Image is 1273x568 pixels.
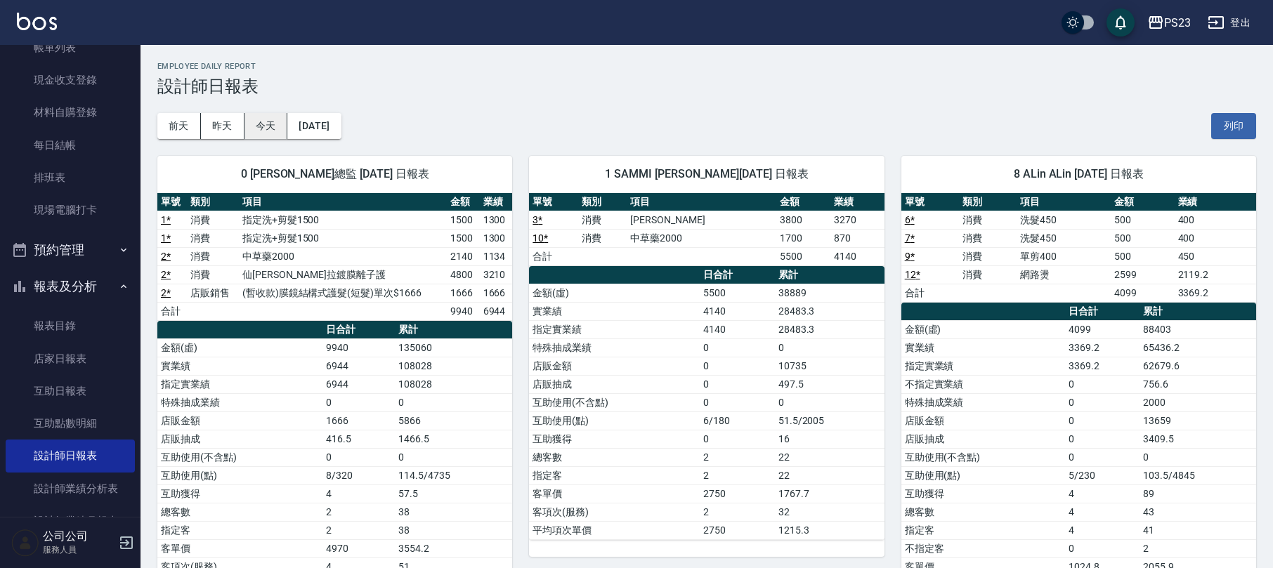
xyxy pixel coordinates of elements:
td: 總客數 [529,448,699,466]
td: 4140 [700,302,775,320]
td: 指定實業績 [901,357,1065,375]
td: 2750 [700,484,775,503]
td: 4 [1065,484,1140,503]
td: 2750 [700,521,775,539]
td: 互助使用(不含點) [157,448,322,466]
td: 400 [1175,211,1256,229]
td: 金額(虛) [157,338,322,357]
td: 1666 [322,411,396,430]
td: 3210 [480,265,513,284]
td: 4 [1065,521,1140,539]
td: 特殊抽成業績 [901,393,1065,411]
table: a dense table [529,193,884,266]
td: 店販金額 [901,411,1065,430]
button: 前天 [157,113,201,139]
td: 0 [1065,375,1140,393]
td: [PERSON_NAME] [627,211,776,229]
a: 每日結帳 [6,129,135,161]
td: 互助獲得 [529,430,699,448]
td: 指定實業績 [157,375,322,393]
td: 2000 [1140,393,1256,411]
td: 1767.7 [775,484,884,503]
td: 店販金額 [529,357,699,375]
td: 店販抽成 [529,375,699,393]
td: 總客數 [157,503,322,521]
td: 互助獲得 [901,484,1065,503]
td: 0 [395,448,512,466]
td: 2 [322,503,396,521]
td: 店販抽成 [157,430,322,448]
img: Person [11,529,39,557]
td: 0 [775,338,884,357]
td: 4099 [1111,284,1175,302]
td: 89 [1140,484,1256,503]
td: 中草藥2000 [239,247,447,265]
td: 3409.5 [1140,430,1256,448]
td: 3369.2 [1065,338,1140,357]
td: 指定客 [901,521,1065,539]
a: 材料自購登錄 [6,96,135,128]
td: 中草藥2000 [627,229,776,247]
td: 不指定客 [901,539,1065,557]
td: 指定洗+剪髮1500 [239,211,447,229]
td: 65436.2 [1140,338,1256,357]
td: 總客數 [901,503,1065,521]
button: 登出 [1202,10,1256,36]
td: 實業績 [529,302,699,320]
button: 今天 [244,113,288,139]
th: 單號 [529,193,577,211]
a: 排班表 [6,161,135,194]
td: 單剪400 [1017,247,1111,265]
td: 88403 [1140,320,1256,338]
td: 103.5/4845 [1140,466,1256,484]
td: 2119.2 [1175,265,1256,284]
td: 2599 [1111,265,1175,284]
td: 51.5/2005 [775,411,884,430]
button: 預約管理 [6,232,135,268]
td: 5500 [776,247,830,265]
td: 互助使用(不含點) [901,448,1065,466]
td: 450 [1175,247,1256,265]
td: 客單價 [157,539,322,557]
table: a dense table [529,266,884,540]
td: 114.5/4735 [395,466,512,484]
td: 消費 [959,265,1017,284]
td: 指定客 [529,466,699,484]
th: 金額 [1111,193,1175,211]
td: 13659 [1140,411,1256,430]
td: 特殊抽成業績 [529,338,699,357]
td: 0 [395,393,512,411]
td: 4800 [447,265,480,284]
td: 消費 [187,229,239,247]
td: 0 [1065,539,1140,557]
td: 38 [395,521,512,539]
button: 昨天 [201,113,244,139]
th: 累計 [1140,303,1256,321]
td: 消費 [187,265,239,284]
a: 設計師業績分析表 [6,473,135,505]
td: 4 [1065,503,1140,521]
td: 金額(虛) [901,320,1065,338]
td: 2 [700,503,775,521]
th: 日合計 [1065,303,1140,321]
td: 400 [1175,229,1256,247]
th: 累計 [775,266,884,284]
th: 單號 [901,193,959,211]
th: 累計 [395,321,512,339]
td: 消費 [578,211,627,229]
td: 3800 [776,211,830,229]
td: 6944 [322,357,396,375]
td: 合計 [529,247,577,265]
h3: 設計師日報表 [157,77,1256,96]
td: 0 [775,393,884,411]
td: 洗髮450 [1017,229,1111,247]
td: 135060 [395,338,512,357]
td: 合計 [901,284,959,302]
td: 9940 [322,338,396,357]
td: 0 [1140,448,1256,466]
div: PS23 [1164,14,1191,32]
td: 3554.2 [395,539,512,557]
td: 0 [1065,393,1140,411]
td: 8/320 [322,466,396,484]
td: 實業績 [157,357,322,375]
